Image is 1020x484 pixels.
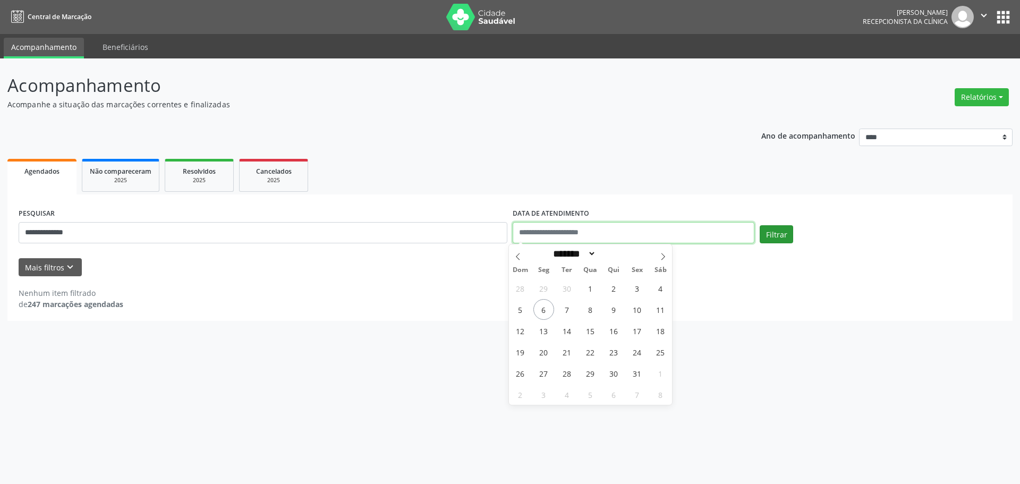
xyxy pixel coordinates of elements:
[533,342,554,362] span: Outubro 20, 2025
[994,8,1013,27] button: apps
[533,320,554,341] span: Outubro 13, 2025
[7,99,711,110] p: Acompanhe a situação das marcações correntes e finalizadas
[760,225,793,243] button: Filtrar
[510,342,531,362] span: Outubro 19, 2025
[557,384,577,405] span: Novembro 4, 2025
[557,342,577,362] span: Outubro 21, 2025
[533,384,554,405] span: Novembro 3, 2025
[627,384,648,405] span: Novembro 7, 2025
[510,299,531,320] span: Outubro 5, 2025
[649,267,672,274] span: Sáb
[627,342,648,362] span: Outubro 24, 2025
[863,8,948,17] div: [PERSON_NAME]
[28,299,123,309] strong: 247 marcações agendadas
[627,363,648,384] span: Outubro 31, 2025
[761,129,855,142] p: Ano de acompanhamento
[580,320,601,341] span: Outubro 15, 2025
[557,320,577,341] span: Outubro 14, 2025
[603,384,624,405] span: Novembro 6, 2025
[247,176,300,184] div: 2025
[24,167,59,176] span: Agendados
[602,267,625,274] span: Qui
[555,267,579,274] span: Ter
[603,363,624,384] span: Outubro 30, 2025
[256,167,292,176] span: Cancelados
[580,384,601,405] span: Novembro 5, 2025
[95,38,156,56] a: Beneficiários
[627,278,648,299] span: Outubro 3, 2025
[650,342,671,362] span: Outubro 25, 2025
[557,299,577,320] span: Outubro 7, 2025
[64,261,76,273] i: keyboard_arrow_down
[596,248,631,259] input: Year
[627,320,648,341] span: Outubro 17, 2025
[509,267,532,274] span: Dom
[513,206,589,222] label: DATA DE ATENDIMENTO
[510,278,531,299] span: Setembro 28, 2025
[974,6,994,28] button: 
[7,72,711,99] p: Acompanhamento
[550,248,597,259] select: Month
[28,12,91,21] span: Central de Marcação
[603,278,624,299] span: Outubro 2, 2025
[533,363,554,384] span: Outubro 27, 2025
[510,363,531,384] span: Outubro 26, 2025
[510,384,531,405] span: Novembro 2, 2025
[4,38,84,58] a: Acompanhamento
[603,342,624,362] span: Outubro 23, 2025
[533,299,554,320] span: Outubro 6, 2025
[19,258,82,277] button: Mais filtroskeyboard_arrow_down
[19,206,55,222] label: PESQUISAR
[650,384,671,405] span: Novembro 8, 2025
[580,363,601,384] span: Outubro 29, 2025
[533,278,554,299] span: Setembro 29, 2025
[7,8,91,26] a: Central de Marcação
[603,299,624,320] span: Outubro 9, 2025
[183,167,216,176] span: Resolvidos
[978,10,990,21] i: 
[650,299,671,320] span: Outubro 11, 2025
[955,88,1009,106] button: Relatórios
[579,267,602,274] span: Qua
[580,299,601,320] span: Outubro 8, 2025
[650,320,671,341] span: Outubro 18, 2025
[173,176,226,184] div: 2025
[863,17,948,26] span: Recepcionista da clínica
[627,299,648,320] span: Outubro 10, 2025
[625,267,649,274] span: Sex
[19,299,123,310] div: de
[580,342,601,362] span: Outubro 22, 2025
[557,363,577,384] span: Outubro 28, 2025
[650,278,671,299] span: Outubro 4, 2025
[19,287,123,299] div: Nenhum item filtrado
[557,278,577,299] span: Setembro 30, 2025
[650,363,671,384] span: Novembro 1, 2025
[90,176,151,184] div: 2025
[90,167,151,176] span: Não compareceram
[532,267,555,274] span: Seg
[510,320,531,341] span: Outubro 12, 2025
[580,278,601,299] span: Outubro 1, 2025
[603,320,624,341] span: Outubro 16, 2025
[951,6,974,28] img: img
